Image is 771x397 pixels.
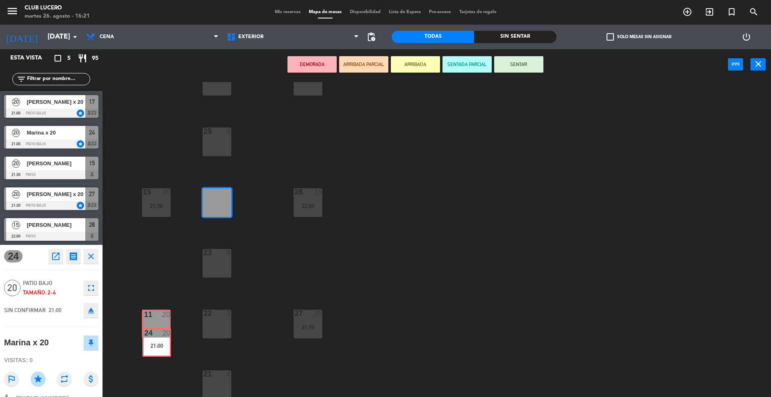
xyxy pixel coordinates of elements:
span: 20 [12,160,20,168]
span: 95 [92,54,98,63]
button: SENTADA PARCIAL [443,56,492,73]
span: 20 [12,98,20,106]
i: exit_to_app [705,7,714,17]
button: close [84,249,98,264]
span: Disponibilidad [346,10,385,14]
span: Mapa de mesas [305,10,346,14]
i: open_in_new [51,251,61,261]
div: 4 [226,128,231,135]
div: 20 [162,188,171,196]
i: close [86,251,96,261]
button: close [750,58,766,71]
i: eject [86,306,96,315]
i: filter_list [16,74,26,84]
i: power_input [731,59,741,69]
label: Solo mesas sin asignar [607,33,671,41]
span: 15 [89,158,95,168]
span: [PERSON_NAME] [27,221,85,229]
i: crop_square [53,53,63,63]
button: DEMORADA [287,56,337,73]
div: martes 26. agosto - 16:21 [25,12,90,21]
span: 20 [12,190,20,198]
div: Todas [392,31,474,43]
div: 4 [226,249,231,256]
i: menu [6,5,18,17]
span: 24 [4,250,23,262]
div: Tamaño: 2-4 [23,288,80,297]
div: 23 [203,249,204,256]
i: fullscreen [86,283,96,293]
span: 20 [4,280,21,296]
button: fullscreen [84,281,98,295]
div: Marina x 20 [4,336,49,349]
span: SIN CONFIRMAR [4,307,46,313]
i: attach_money [84,372,98,386]
button: ARRIBADA PARCIAL [339,56,388,73]
span: [PERSON_NAME] x 20 [27,190,85,198]
div: 21 [203,370,204,378]
i: close [753,59,763,69]
button: menu [6,5,18,20]
span: 24 [89,128,95,137]
i: star [31,372,46,386]
span: Lista de Espera [385,10,425,14]
div: 22 [203,310,204,317]
button: receipt [66,249,81,264]
i: repeat [57,372,72,386]
span: [PERSON_NAME] x 20 [27,98,85,106]
span: 5 [67,54,71,63]
div: 25 [203,128,204,135]
span: Mis reservas [271,10,305,14]
div: 21:30 [294,324,322,330]
div: 28 [294,188,295,196]
div: 22:00 [294,203,322,209]
i: receipt [68,251,78,261]
span: Patio bajo [23,278,80,288]
i: power_settings_new [741,32,751,42]
span: 20 [12,129,20,137]
span: Tarjetas de regalo [455,10,501,14]
i: restaurant [78,53,87,63]
i: turned_in_not [727,7,737,17]
button: open_in_new [48,249,63,264]
span: 28 [89,220,95,230]
span: 21:00 [49,307,62,313]
div: 3 [226,310,231,317]
button: eject [84,303,98,318]
span: pending_actions [366,32,376,42]
div: Club Lucero [25,4,90,12]
span: 15 [12,221,20,229]
span: 17 [89,97,95,107]
span: Marina x 20 [27,128,85,137]
div: Visitas: 0 [4,353,98,367]
i: add_circle_outline [682,7,692,17]
button: ARRIBADA [391,56,440,73]
span: 27 [89,189,95,199]
div: 15 [314,188,322,196]
button: SENTAR [494,56,543,73]
div: 20 [162,311,169,318]
div: 4 [226,370,231,378]
span: check_box_outline_blank [607,33,614,41]
div: 27 [294,310,295,317]
span: Pre-acceso [425,10,455,14]
input: Filtrar por nombre... [26,75,90,84]
i: search [749,7,759,17]
span: EXTERIOR [238,34,264,40]
i: arrow_drop_down [70,32,80,42]
span: Cena [100,34,114,40]
div: 21:30 [142,203,171,209]
div: Sin sentar [474,31,557,43]
div: 20 [314,310,322,317]
div: Esta vista [4,53,59,63]
button: power_input [728,58,743,71]
span: [PERSON_NAME] [27,159,85,168]
i: outlined_flag [4,372,19,386]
